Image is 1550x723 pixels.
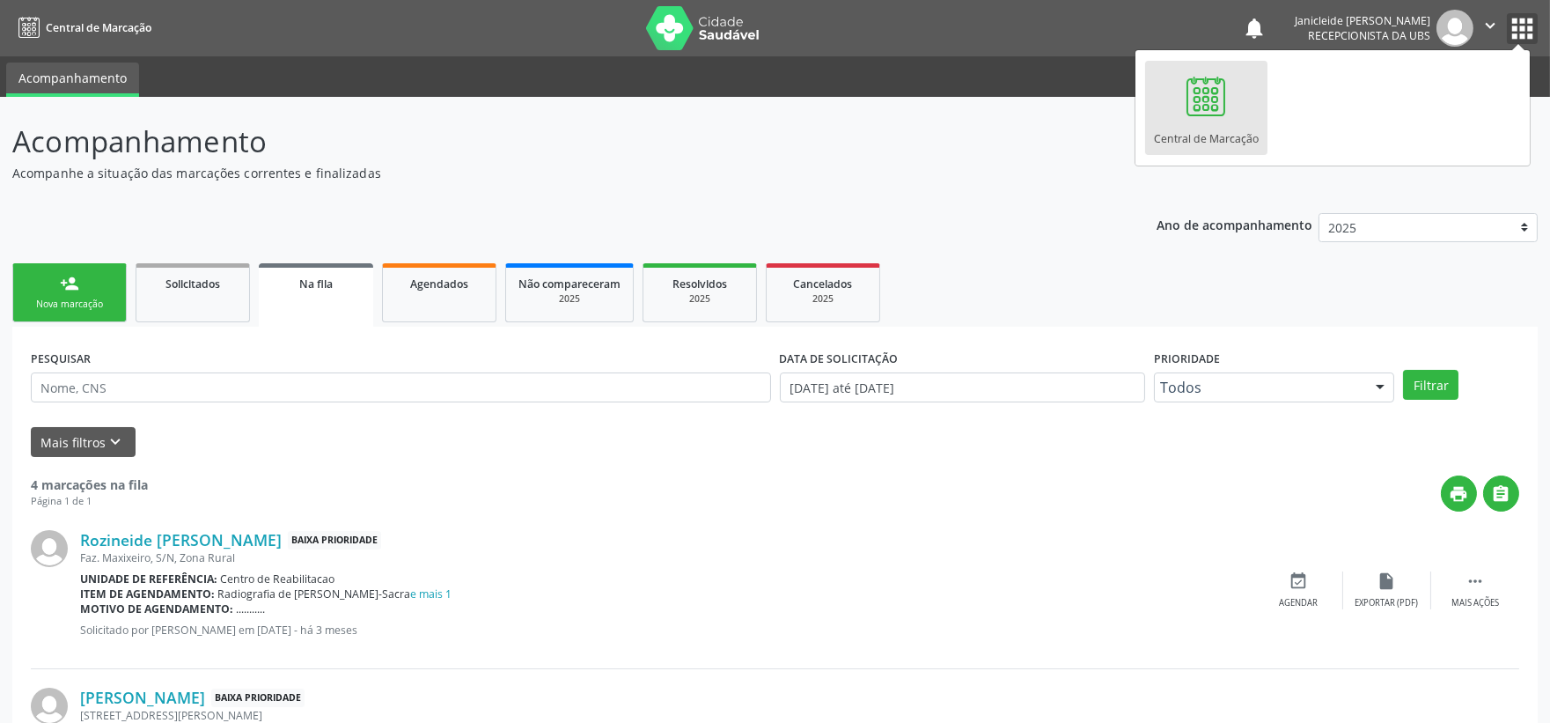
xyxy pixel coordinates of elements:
div: [STREET_ADDRESS][PERSON_NAME] [80,708,1255,723]
img: img [31,530,68,567]
button: Mais filtroskeyboard_arrow_down [31,427,136,458]
i:  [1480,16,1500,35]
div: Nova marcação [26,298,114,311]
span: Todos [1160,379,1358,396]
a: Central de Marcação [12,13,151,42]
img: img [1436,10,1473,47]
button:  [1483,476,1519,512]
span: ........... [237,601,266,616]
input: Nome, CNS [31,373,771,402]
b: Unidade de referência: [80,572,217,587]
div: 2025 [779,292,867,306]
button: notifications [1242,16,1267,41]
b: Motivo de agendamento: [80,601,233,616]
div: Janicleide [PERSON_NAME] [1295,13,1430,28]
a: Central de Marcação [1145,61,1267,155]
b: Item de agendamento: [80,587,215,601]
button: print [1441,476,1477,512]
span: Agendados [410,277,468,291]
span: Resolvidos [672,277,727,291]
div: 2025 [518,292,621,306]
a: [PERSON_NAME] [80,688,205,707]
div: Agendar [1280,597,1319,609]
i:  [1466,572,1485,591]
div: Página 1 de 1 [31,494,148,509]
i: insert_drive_file [1377,572,1397,591]
div: Exportar (PDF) [1355,597,1419,609]
span: Cancelados [794,277,853,291]
div: 2025 [656,292,744,306]
p: Ano de acompanhamento [1157,213,1312,235]
p: Acompanhe a situação das marcações correntes e finalizadas [12,164,1080,182]
button:  [1473,10,1507,47]
p: Solicitado por [PERSON_NAME] em [DATE] - há 3 meses [80,623,1255,638]
span: Solicitados [165,277,220,291]
div: Faz. Maxixeiro, S/N, Zona Rural [80,550,1255,565]
span: Baixa Prioridade [211,689,305,707]
span: Central de Marcação [46,20,151,35]
span: Baixa Prioridade [288,531,381,550]
label: Prioridade [1154,345,1220,373]
button: Filtrar [1403,370,1458,400]
input: Selecione um intervalo [780,373,1145,402]
span: Recepcionista da UBS [1308,28,1430,43]
button: apps [1507,13,1538,44]
i: keyboard_arrow_down [107,432,126,452]
label: PESQUISAR [31,345,91,373]
a: Acompanhamento [6,63,139,97]
span: Na fila [299,277,333,291]
i:  [1492,484,1511,504]
div: Mais ações [1451,597,1499,609]
i: event_available [1289,572,1309,591]
label: DATA DE SOLICITAÇÃO [780,345,899,373]
span: Não compareceram [518,277,621,291]
strong: 4 marcações na fila [31,476,148,493]
div: person_add [60,274,79,293]
a: Rozineide [PERSON_NAME] [80,530,282,550]
p: Acompanhamento [12,120,1080,164]
span: Centro de Reabilitacao [221,572,335,587]
span: Radiografia de [PERSON_NAME]-Sacra [218,587,452,601]
i: print [1450,484,1469,504]
a: e mais 1 [411,587,452,601]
